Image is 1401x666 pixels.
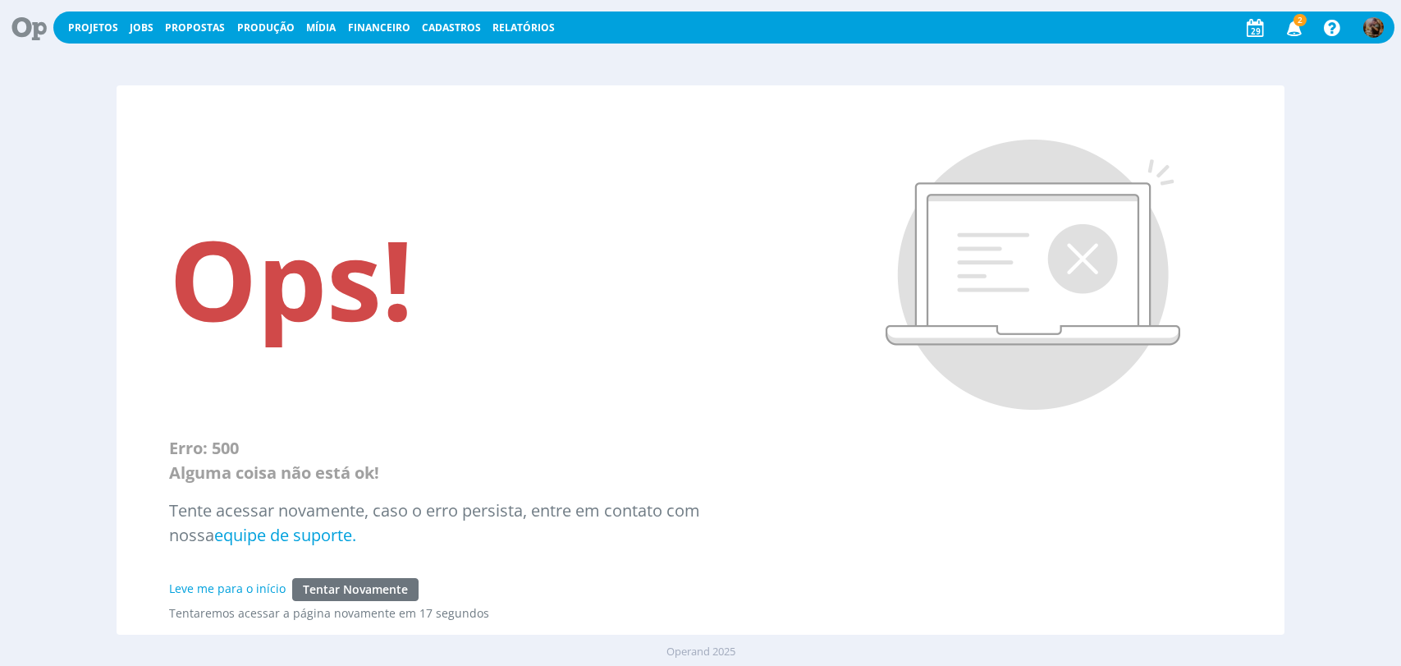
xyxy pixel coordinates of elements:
[292,578,419,601] button: Tentar Novamente
[301,21,341,34] button: Mídia
[884,138,1183,413] img: Erro: 500
[169,485,787,548] div: Tente acessar novamente, caso o erro persista, entre em contato com nossa
[169,437,379,484] span: Erro: 500 Alguma coisa não está ok!
[306,21,336,34] a: Mídia
[125,21,158,34] button: Jobs
[1362,13,1385,42] button: A
[169,581,286,596] a: Leve me para o início
[1293,14,1307,26] span: 2
[63,21,123,34] button: Projetos
[348,21,410,34] a: Financeiro
[68,21,118,34] a: Projetos
[214,524,356,546] a: equipe de suporte.
[492,21,555,34] a: Relatórios
[232,21,300,34] button: Produção
[130,21,153,34] a: Jobs
[160,21,230,34] button: Propostas
[488,21,560,34] button: Relatórios
[1363,17,1384,38] img: A
[237,21,295,34] a: Produção
[165,21,225,34] span: Propostas
[417,21,486,34] button: Cadastros
[169,212,787,345] h1: Ops!
[343,21,415,34] button: Financeiro
[1276,13,1310,43] button: 2
[169,604,787,622] div: Tentaremos acessar a página novamente em 17 segundos
[422,21,481,34] span: Cadastros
